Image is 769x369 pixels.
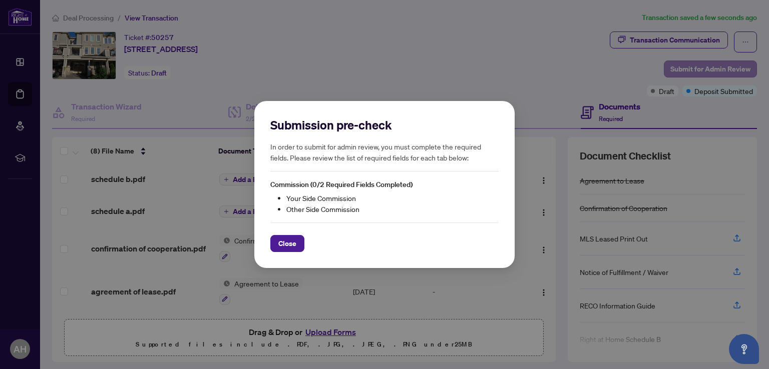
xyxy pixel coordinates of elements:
li: Your Side Commission [286,192,499,203]
button: Open asap [729,334,759,364]
button: Close [270,235,304,252]
span: Close [278,235,296,251]
h5: In order to submit for admin review, you must complete the required fields. Please review the lis... [270,141,499,163]
span: Commission (0/2 Required Fields Completed) [270,180,413,189]
li: Other Side Commission [286,203,499,214]
h2: Submission pre-check [270,117,499,133]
